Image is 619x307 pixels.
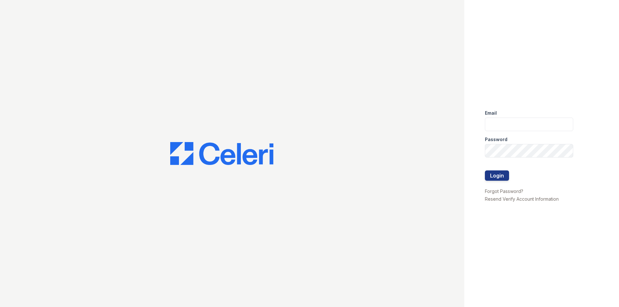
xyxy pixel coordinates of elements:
[485,196,559,202] a: Resend Verify Account Information
[485,170,509,181] button: Login
[485,110,497,116] label: Email
[170,142,273,165] img: CE_Logo_Blue-a8612792a0a2168367f1c8372b55b34899dd931a85d93a1a3d3e32e68fde9ad4.png
[485,136,507,143] label: Password
[485,188,523,194] a: Forgot Password?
